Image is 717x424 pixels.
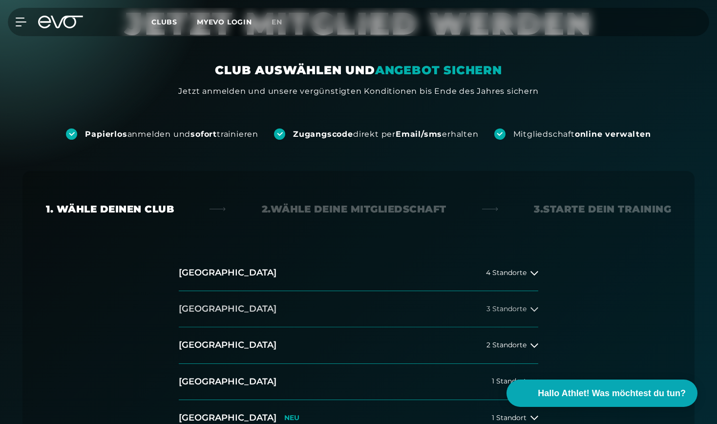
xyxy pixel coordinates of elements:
[190,129,217,139] strong: sofort
[179,412,276,424] h2: [GEOGRAPHIC_DATA]
[534,202,671,216] div: 3. Starte dein Training
[513,129,651,140] div: Mitgliedschaft
[575,129,651,139] strong: online verwalten
[375,63,502,77] em: ANGEBOT SICHERN
[178,85,538,97] div: Jetzt anmelden und unsere vergünstigten Konditionen bis Ende des Jahres sichern
[486,269,527,276] span: 4 Standorte
[293,129,478,140] div: direkt per erhalten
[179,291,538,327] button: [GEOGRAPHIC_DATA]3 Standorte
[179,364,538,400] button: [GEOGRAPHIC_DATA]1 Standort
[396,129,442,139] strong: Email/sms
[85,129,258,140] div: anmelden und trainieren
[506,380,697,407] button: Hallo Athlet! Was möchtest du tun?
[486,305,527,313] span: 3 Standorte
[272,17,294,28] a: en
[215,63,502,78] div: CLUB AUSWÄHLEN UND
[284,414,299,422] p: NEU
[272,18,282,26] span: en
[85,129,127,139] strong: Papierlos
[179,303,276,315] h2: [GEOGRAPHIC_DATA]
[151,17,197,26] a: Clubs
[179,376,276,388] h2: [GEOGRAPHIC_DATA]
[46,202,174,216] div: 1. Wähle deinen Club
[492,414,527,422] span: 1 Standort
[197,18,252,26] a: MYEVO LOGIN
[486,341,527,349] span: 2 Standorte
[179,255,538,291] button: [GEOGRAPHIC_DATA]4 Standorte
[538,387,686,400] span: Hallo Athlet! Was möchtest du tun?
[179,339,276,351] h2: [GEOGRAPHIC_DATA]
[262,202,446,216] div: 2. Wähle deine Mitgliedschaft
[179,327,538,363] button: [GEOGRAPHIC_DATA]2 Standorte
[179,267,276,279] h2: [GEOGRAPHIC_DATA]
[151,18,177,26] span: Clubs
[293,129,353,139] strong: Zugangscode
[492,378,527,385] span: 1 Standort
